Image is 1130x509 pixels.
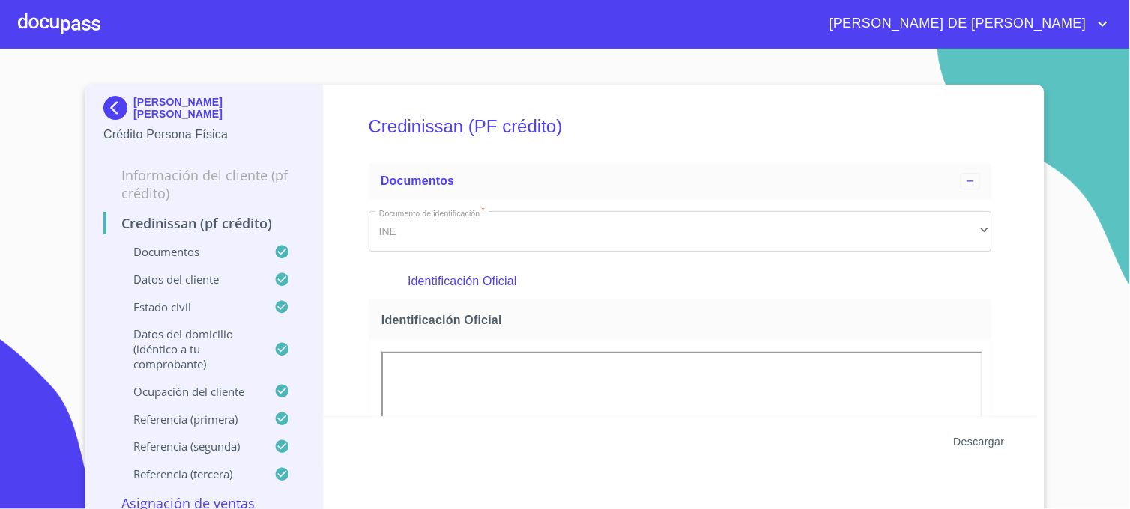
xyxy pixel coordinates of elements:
p: Datos del cliente [103,272,274,287]
p: [PERSON_NAME] [PERSON_NAME] [133,96,305,120]
div: Documentos [369,163,992,199]
img: Docupass spot blue [103,96,133,120]
p: Ocupación del Cliente [103,384,274,399]
p: Identificación Oficial [408,272,952,290]
p: Información del cliente (PF crédito) [103,166,305,202]
p: Estado Civil [103,299,274,314]
p: Referencia (tercera) [103,466,274,481]
p: Crédito Persona Física [103,126,305,144]
p: Credinissan (PF crédito) [103,214,305,232]
div: [PERSON_NAME] [PERSON_NAME] [103,96,305,126]
h5: Credinissan (PF crédito) [369,96,992,157]
p: Referencia (segunda) [103,439,274,454]
button: Descargar [948,428,1011,456]
div: INE [369,211,992,252]
p: Referencia (primera) [103,412,274,427]
span: [PERSON_NAME] DE [PERSON_NAME] [818,12,1094,36]
p: Datos del domicilio (idéntico a tu comprobante) [103,326,274,371]
span: Identificación Oficial [381,312,985,328]
p: Documentos [103,244,274,259]
span: Descargar [954,433,1005,451]
button: account of current user [818,12,1112,36]
span: Documentos [381,174,454,187]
